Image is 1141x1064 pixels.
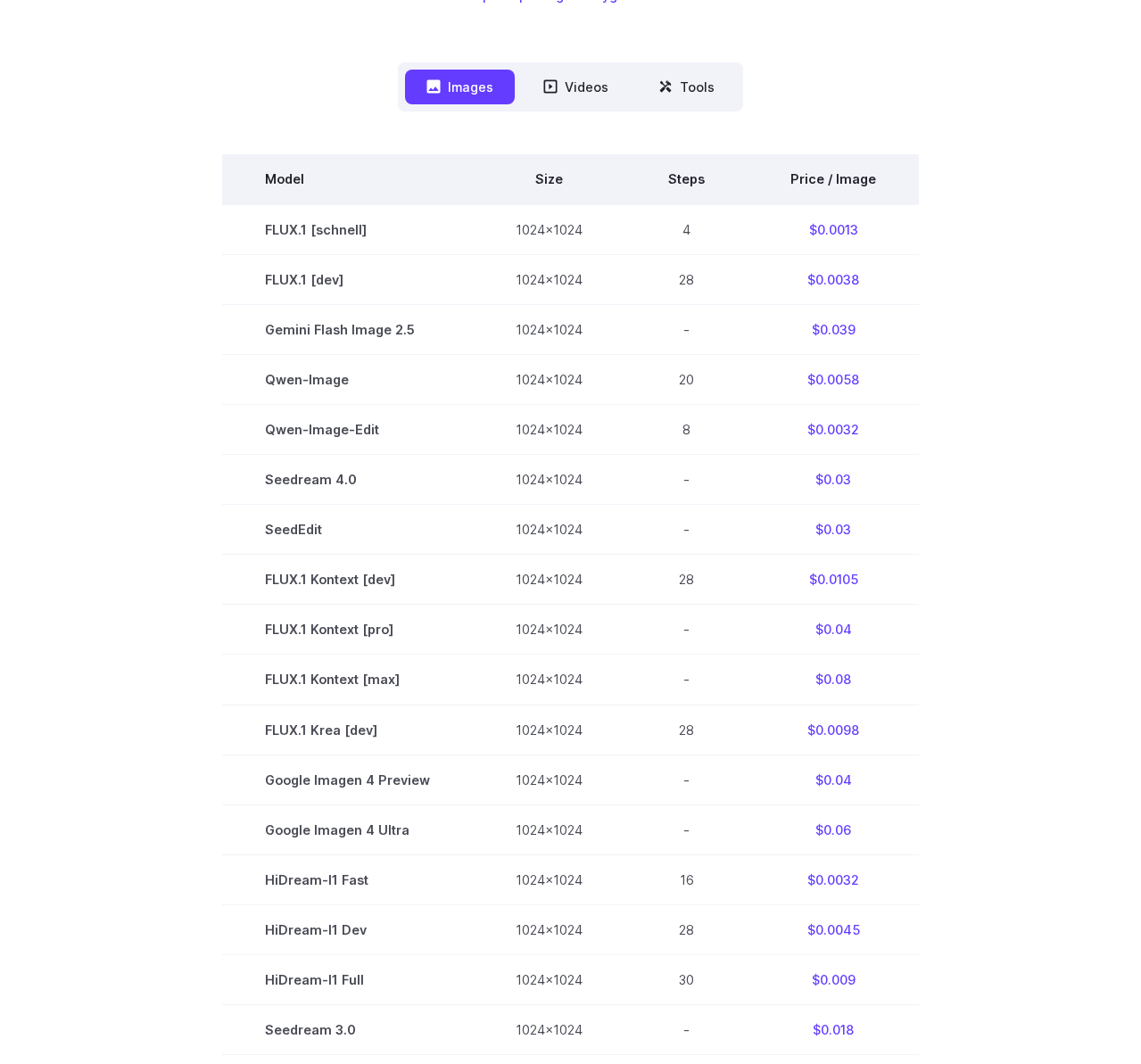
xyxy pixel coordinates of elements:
[222,355,473,405] td: Qwen-Image
[222,154,473,204] th: Model
[222,204,473,255] td: FLUX.1 [schnell]
[222,705,473,755] td: FLUX.1 Krea [dev]
[748,904,919,954] td: $0.0045
[625,555,748,605] td: 28
[222,505,473,555] td: SeedEdit
[473,705,625,755] td: 1024x1024
[748,705,919,755] td: $0.0098
[473,854,625,904] td: 1024x1024
[625,854,748,904] td: 16
[625,655,748,705] td: -
[625,605,748,655] td: -
[748,655,919,705] td: $0.08
[222,804,473,854] td: Google Imagen 4 Ultra
[473,405,625,455] td: 1024x1024
[473,804,625,854] td: 1024x1024
[222,1004,473,1054] td: Seedream 3.0
[473,154,625,204] th: Size
[748,154,919,204] th: Price / Image
[625,255,748,305] td: 28
[473,1004,625,1054] td: 1024x1024
[473,755,625,804] td: 1024x1024
[748,255,919,305] td: $0.0038
[473,505,625,555] td: 1024x1024
[473,255,625,305] td: 1024x1024
[473,605,625,655] td: 1024x1024
[222,555,473,605] td: FLUX.1 Kontext [dev]
[473,954,625,1004] td: 1024x1024
[625,154,748,204] th: Steps
[473,305,625,355] td: 1024x1024
[473,555,625,605] td: 1024x1024
[405,70,515,104] button: Images
[625,305,748,355] td: -
[748,755,919,804] td: $0.04
[748,305,919,355] td: $0.039
[222,455,473,505] td: Seedream 4.0
[748,1004,919,1054] td: $0.018
[222,854,473,904] td: HiDream-I1 Fast
[625,705,748,755] td: 28
[748,455,919,505] td: $0.03
[625,455,748,505] td: -
[748,405,919,455] td: $0.0032
[222,755,473,804] td: Google Imagen 4 Preview
[748,555,919,605] td: $0.0105
[625,954,748,1004] td: 30
[473,355,625,405] td: 1024x1024
[522,70,630,104] button: Videos
[222,405,473,455] td: Qwen-Image-Edit
[222,954,473,1004] td: HiDream-I1 Full
[748,605,919,655] td: $0.04
[625,1004,748,1054] td: -
[222,655,473,705] td: FLUX.1 Kontext [max]
[748,355,919,405] td: $0.0058
[473,455,625,505] td: 1024x1024
[265,319,430,340] span: Gemini Flash Image 2.5
[748,804,919,854] td: $0.06
[748,204,919,255] td: $0.0013
[748,954,919,1004] td: $0.009
[222,605,473,655] td: FLUX.1 Kontext [pro]
[473,204,625,255] td: 1024x1024
[625,204,748,255] td: 4
[625,804,748,854] td: -
[222,904,473,954] td: HiDream-I1 Dev
[222,255,473,305] td: FLUX.1 [dev]
[473,655,625,705] td: 1024x1024
[625,505,748,555] td: -
[748,854,919,904] td: $0.0032
[748,505,919,555] td: $0.03
[473,904,625,954] td: 1024x1024
[625,405,748,455] td: 8
[625,355,748,405] td: 20
[625,904,748,954] td: 28
[625,755,748,804] td: -
[637,70,736,104] button: Tools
